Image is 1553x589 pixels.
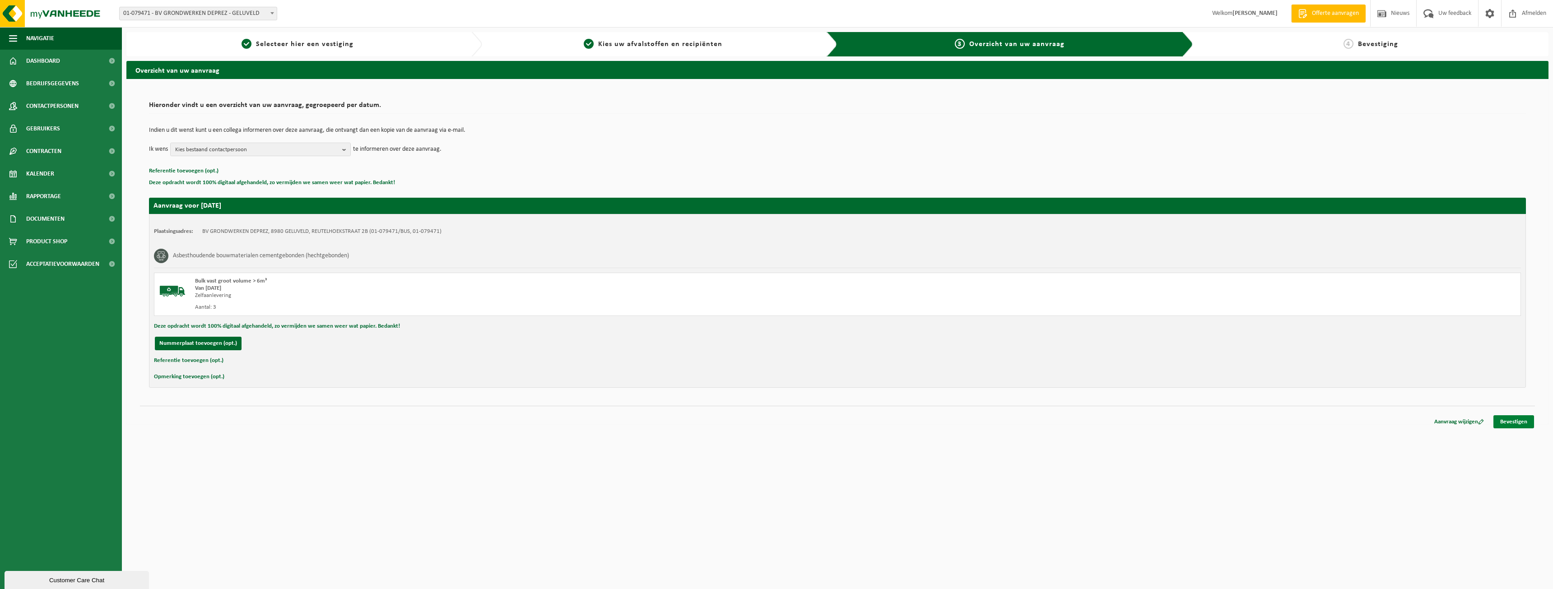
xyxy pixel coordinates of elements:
[195,304,874,311] div: Aantal: 3
[149,127,1526,134] p: Indien u dit wenst kunt u een collega informeren over deze aanvraag, die ontvangt dan een kopie v...
[1232,10,1278,17] strong: [PERSON_NAME]
[149,102,1526,114] h2: Hieronder vindt u een overzicht van uw aanvraag, gegroepeerd per datum.
[149,177,395,189] button: Deze opdracht wordt 100% digitaal afgehandeld, zo vermijden we samen weer wat papier. Bedankt!
[256,41,353,48] span: Selecteer hier een vestiging
[120,7,277,20] span: 01-079471 - BV GRONDWERKEN DEPREZ - GELUVELD
[1291,5,1366,23] a: Offerte aanvragen
[154,320,400,332] button: Deze opdracht wordt 100% digitaal afgehandeld, zo vermijden we samen weer wat papier. Bedankt!
[1493,415,1534,428] a: Bevestigen
[353,143,442,156] p: te informeren over deze aanvraag.
[955,39,965,49] span: 3
[154,228,193,234] strong: Plaatsingsadres:
[195,278,267,284] span: Bulk vast groot volume > 6m³
[131,39,464,50] a: 1Selecteer hier een vestiging
[487,39,820,50] a: 2Kies uw afvalstoffen en recipiënten
[153,202,221,209] strong: Aanvraag voor [DATE]
[175,143,339,157] span: Kies bestaand contactpersoon
[26,253,99,275] span: Acceptatievoorwaarden
[26,230,67,253] span: Product Shop
[26,185,61,208] span: Rapportage
[202,228,442,235] td: BV GRONDWERKEN DEPREZ, 8980 GELUVELD, REUTELHOEKSTRAAT 2B (01-079471/BUS, 01-079471)
[1344,39,1353,49] span: 4
[195,285,221,291] strong: Van [DATE]
[26,27,54,50] span: Navigatie
[173,249,349,263] h3: Asbesthoudende bouwmaterialen cementgebonden (hechtgebonden)
[119,7,277,20] span: 01-079471 - BV GRONDWERKEN DEPREZ - GELUVELD
[195,292,874,299] div: Zelfaanlevering
[242,39,251,49] span: 1
[26,140,61,162] span: Contracten
[1310,9,1361,18] span: Offerte aanvragen
[26,162,54,185] span: Kalender
[969,41,1065,48] span: Overzicht van uw aanvraag
[154,371,224,383] button: Opmerking toevoegen (opt.)
[26,72,79,95] span: Bedrijfsgegevens
[26,95,79,117] span: Contactpersonen
[26,117,60,140] span: Gebruikers
[26,208,65,230] span: Documenten
[126,61,1548,79] h2: Overzicht van uw aanvraag
[155,337,242,350] button: Nummerplaat toevoegen (opt.)
[5,569,151,589] iframe: chat widget
[1358,41,1398,48] span: Bevestiging
[598,41,722,48] span: Kies uw afvalstoffen en recipiënten
[149,165,219,177] button: Referentie toevoegen (opt.)
[584,39,594,49] span: 2
[154,355,223,366] button: Referentie toevoegen (opt.)
[149,143,168,156] p: Ik wens
[1427,415,1491,428] a: Aanvraag wijzigen
[170,143,351,156] button: Kies bestaand contactpersoon
[26,50,60,72] span: Dashboard
[159,278,186,305] img: BL-SO-LV.png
